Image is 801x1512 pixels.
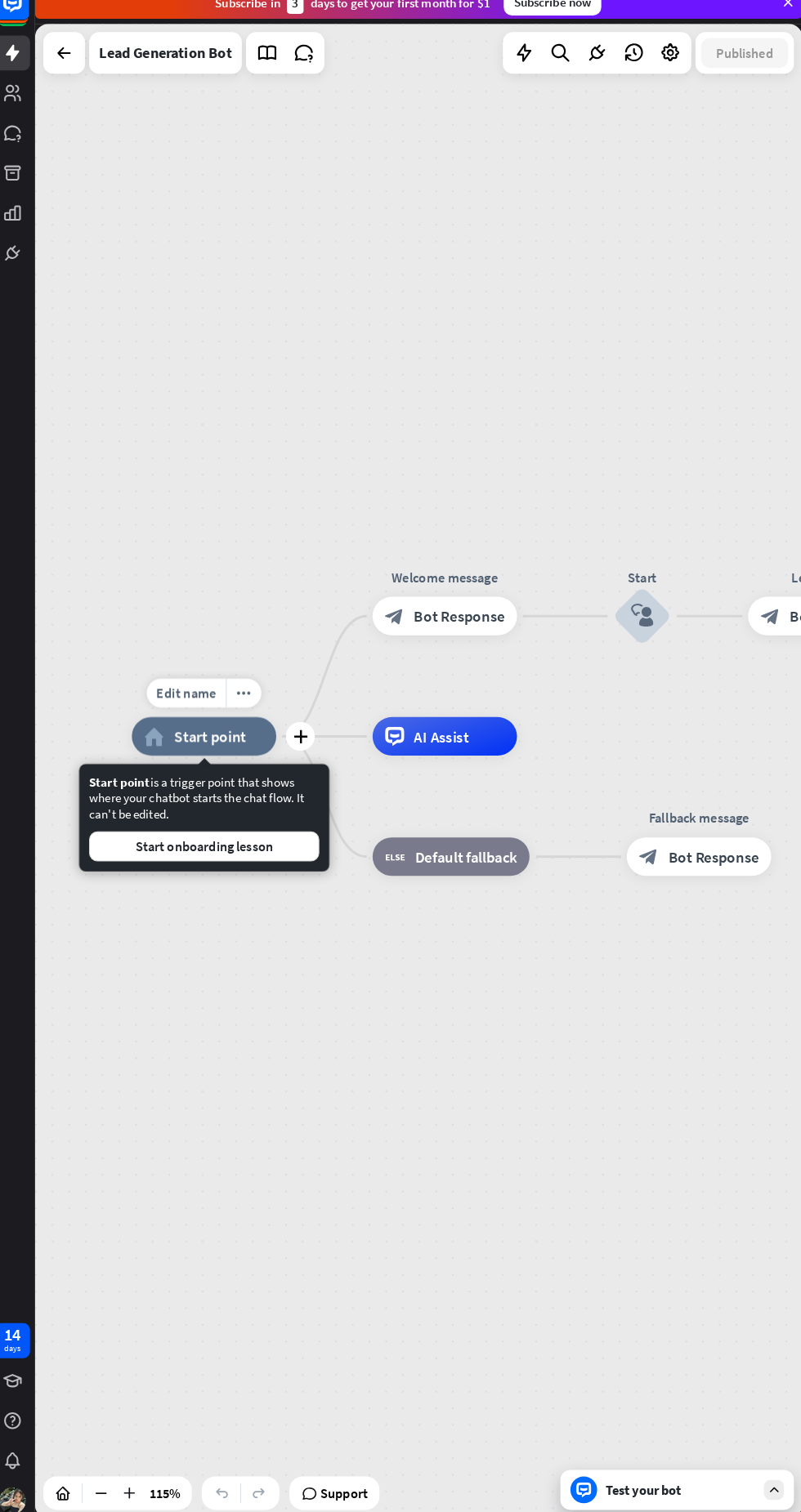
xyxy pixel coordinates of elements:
[697,56,782,86] button: Published
[415,613,504,632] span: Bot Response
[628,612,651,635] i: block_user_input
[241,691,256,705] i: more_horiz
[151,731,171,750] i: home_2
[665,850,754,868] span: Bot Response
[503,8,599,34] div: Subscribe now
[97,834,323,863] button: Start onboarding lesson
[387,613,406,632] i: block_bot_response
[107,51,237,91] div: Lead Generation Bot
[387,850,407,868] i: block_fallback
[610,812,780,831] div: Fallback message
[755,613,774,632] i: block_bot_response
[163,690,222,707] span: Edit name
[221,11,490,33] div: Subscribe in days to get your first month for $1
[14,1335,30,1346] div: days
[417,850,517,868] span: Default fallback
[97,778,157,793] span: Start point
[291,11,307,33] div: 3
[324,1470,370,1496] span: Support
[360,576,530,595] div: Welcome message
[603,1471,750,1487] div: Test your bot
[13,7,62,56] button: Open LiveChat chat widget
[14,1320,30,1335] div: 14
[637,850,656,868] i: block_bot_response
[181,731,252,750] span: Start point
[583,576,696,595] div: Start
[97,778,323,863] div: is a trigger point that shows where your chatbot starts the chat flow. It can't be edited.
[297,734,311,747] i: plus
[151,1470,191,1496] div: 115%
[415,731,469,750] span: AI Assist
[5,1316,39,1350] a: 14 days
